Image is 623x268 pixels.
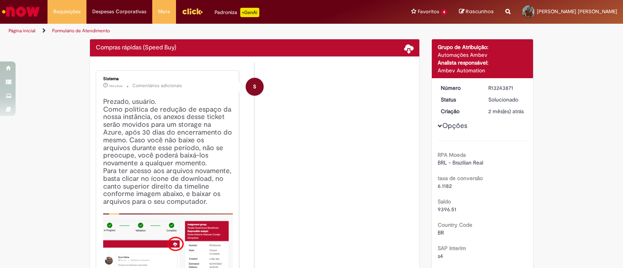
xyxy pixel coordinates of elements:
[1,4,41,19] img: ServiceNow
[418,8,439,16] span: Favoritos
[215,8,259,17] div: Padroniza
[438,245,466,252] b: SAP Interim
[537,8,617,15] span: [PERSON_NAME] [PERSON_NAME]
[182,5,203,17] img: click_logo_yellow_360x200.png
[435,107,483,115] dt: Criação
[9,28,35,34] a: Página inicial
[158,8,170,16] span: More
[103,77,233,81] div: Sistema
[404,44,414,53] span: Baixar anexos
[438,206,456,213] span: 9396.51
[438,182,452,189] span: 6.1182
[246,78,264,96] div: System
[438,159,483,166] span: BRL - Brazilian Real
[253,77,256,96] span: S
[438,229,444,236] span: BR
[435,96,483,103] dt: Status
[488,108,524,115] span: 2 mês(es) atrás
[466,8,494,15] span: Rascunhos
[488,84,524,92] div: R13243871
[488,96,524,103] div: Solucionado
[438,175,483,182] b: taxa de conversão
[52,28,110,34] a: Formulário de Atendimento
[132,82,182,89] small: Comentários adicionais
[6,24,410,38] ul: Trilhas de página
[92,8,146,16] span: Despesas Corporativas
[438,59,528,67] div: Analista responsável:
[488,108,524,115] time: 04/07/2025 17:03:21
[109,84,123,88] time: 15/08/2025 01:51:41
[438,67,528,74] div: Ambev Automation
[240,8,259,17] p: +GenAi
[438,43,528,51] div: Grupo de Atribuição:
[53,8,81,16] span: Requisições
[96,44,176,51] h2: Compras rápidas (Speed Buy) Histórico de tíquete
[488,107,524,115] div: 04/07/2025 17:03:21
[435,84,483,92] dt: Número
[441,9,447,16] span: 4
[109,84,123,88] span: 14d atrás
[438,51,528,59] div: Automações Ambev
[438,221,472,228] b: Country Code
[459,8,494,16] a: Rascunhos
[438,151,466,158] b: RPA Moeda
[438,198,451,205] b: Saldo
[438,252,443,259] span: s4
